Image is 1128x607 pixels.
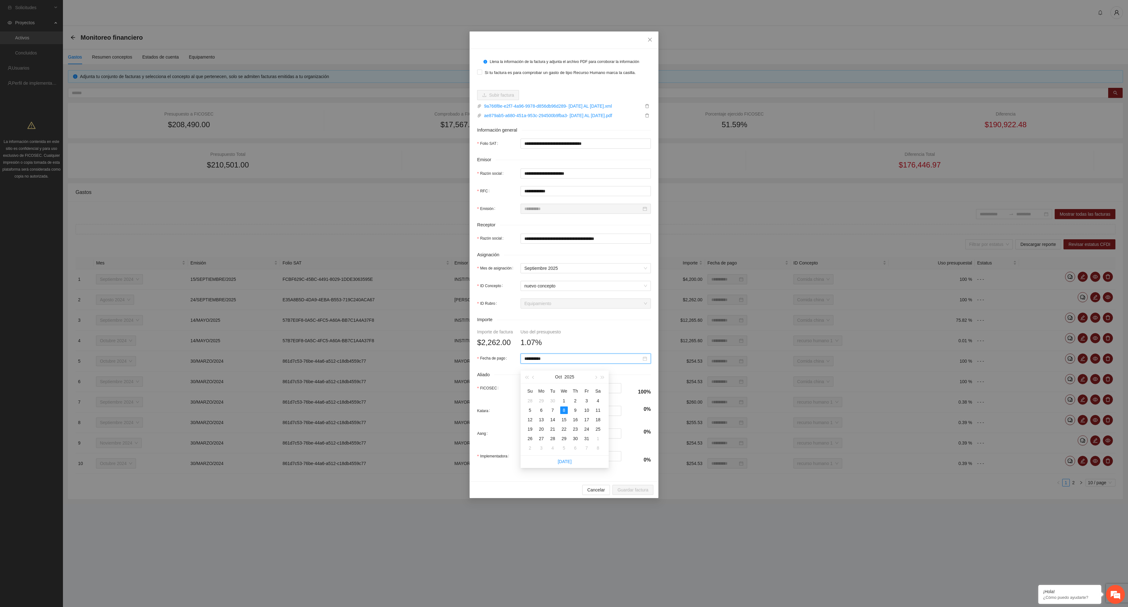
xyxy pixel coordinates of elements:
span: Receptor [477,221,500,229]
div: 26 [526,435,534,442]
input: RFC: [521,186,651,196]
span: $2,262.00 [477,337,511,349]
span: Septiembre 2025 [524,264,647,273]
div: 28 [526,397,534,405]
td: 2025-10-26 [524,434,536,443]
div: 9 [572,406,579,414]
td: 2025-11-01 [592,434,604,443]
button: delete [643,112,651,119]
div: 2 [572,397,579,405]
td: 2025-09-30 [547,396,558,406]
td: 2025-10-25 [592,424,604,434]
h4: 0% [629,428,651,435]
div: Chatee con nosotros ahora [33,32,106,40]
span: uploadSubir factura [477,93,519,98]
th: Tu [547,386,558,396]
th: Th [570,386,581,396]
div: 25 [594,425,602,433]
td: 2025-10-18 [592,415,604,424]
p: ¿Cómo puedo ayudarte? [1043,595,1097,600]
a: 9a766f8e-e2f7-4a96-9978-d856db96d289- [DATE] AL [DATE].xml [482,103,643,110]
div: Llena la información de la factura y adjunta el archivo PDF para corroborar la información [490,59,646,65]
span: Estamos en línea. [37,84,87,148]
span: delete [644,113,651,118]
span: close [647,37,652,42]
div: 21 [549,425,556,433]
label: RFC: [477,186,492,196]
span: paper-clip [477,104,482,108]
td: 2025-09-28 [524,396,536,406]
button: Guardar factura [612,485,653,495]
span: 1.07% [521,337,542,349]
td: 2025-10-05 [524,406,536,415]
div: 7 [549,406,556,414]
div: 3 [538,444,545,452]
td: 2025-11-08 [592,443,604,453]
div: 27 [538,435,545,442]
td: 2025-11-07 [581,443,592,453]
label: Katara: [477,406,493,416]
div: 23 [572,425,579,433]
span: Si tu factura es para comprobar un gasto de tipo Recurso Humano marca la casilla. [482,70,638,76]
button: Oct [555,371,562,383]
th: Sa [592,386,604,396]
label: Emisión: [477,204,498,214]
span: nuevo concepto [524,281,647,291]
div: 30 [549,397,556,405]
td: 2025-10-23 [570,424,581,434]
td: 2025-10-13 [536,415,547,424]
td: 2025-10-24 [581,424,592,434]
th: Fr [581,386,592,396]
td: 2025-10-10 [581,406,592,415]
span: Asignación [477,251,504,258]
div: 7 [583,444,590,452]
div: 8 [560,406,568,414]
td: 2025-10-30 [570,434,581,443]
div: 4 [594,397,602,405]
input: Razón social: [521,168,651,179]
div: Uso del presupuesto [521,328,561,335]
div: 2 [526,444,534,452]
td: 2025-11-05 [558,443,570,453]
td: 2025-10-15 [558,415,570,424]
span: Importe [477,316,497,323]
td: 2025-10-21 [547,424,558,434]
label: Implementadora: [477,451,512,461]
th: Mo [536,386,547,396]
td: 2025-10-28 [547,434,558,443]
label: Razón social: [477,168,506,179]
label: Folio SAT: [477,139,501,149]
th: We [558,386,570,396]
button: 2025 [564,371,574,383]
div: ¡Hola! [1043,589,1097,594]
div: 5 [526,406,534,414]
input: Emisión: [524,205,641,212]
div: 17 [583,416,590,423]
td: 2025-10-14 [547,415,558,424]
td: 2025-11-02 [524,443,536,453]
div: 1 [560,397,568,405]
td: 2025-10-16 [570,415,581,424]
label: Fecha de pago: [477,354,510,364]
span: Aliado [477,371,494,378]
td: 2025-10-02 [570,396,581,406]
button: Cancelar [582,485,610,495]
div: 15 [560,416,568,423]
h4: 0% [629,457,651,463]
div: Importe de factura [477,328,513,335]
input: Fecha de pago: [524,355,641,362]
span: delete [644,104,651,108]
td: 2025-10-07 [547,406,558,415]
span: paper-clip [477,113,482,118]
td: 2025-11-03 [536,443,547,453]
span: Información general [477,127,522,134]
span: info-circle [483,60,487,64]
div: 10 [583,406,590,414]
input: Razón social: [521,234,651,244]
td: 2025-10-11 [592,406,604,415]
span: Emisor [477,156,496,163]
span: Equipamiento [524,299,647,308]
div: 5 [560,444,568,452]
div: 28 [549,435,556,442]
div: 12 [526,416,534,423]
